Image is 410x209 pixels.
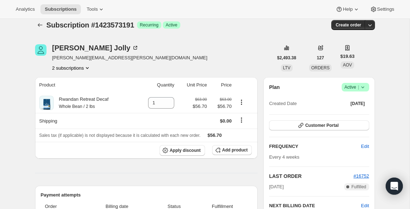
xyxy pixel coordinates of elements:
button: Subscriptions [40,4,81,14]
span: Active [166,22,177,28]
span: Created Date [269,100,297,107]
button: $2,493.38 [273,53,301,63]
span: [DATE] [351,101,365,106]
button: Subscriptions [35,20,45,30]
span: Help [343,6,352,12]
span: Add product [222,147,248,153]
span: Every 4 weeks [269,154,299,160]
button: Create order [331,20,365,30]
img: product img [39,96,54,110]
span: Subscriptions [45,6,77,12]
span: AOV [343,63,352,68]
span: Analytics [16,6,35,12]
button: Edit [357,141,373,152]
span: 127 [317,55,324,61]
button: Product actions [52,64,91,71]
span: Fulfilled [351,184,366,190]
h2: Plan [269,84,280,91]
div: Open Intercom Messenger [386,178,403,195]
span: ORDERS [311,65,330,70]
th: Product [35,77,136,93]
button: 127 [313,53,328,63]
span: Subscription #1423573191 [47,21,134,29]
button: Tools [82,4,109,14]
span: Tools [87,6,98,12]
span: $56.70 [208,133,222,138]
span: $2,493.38 [277,55,296,61]
button: Apply discount [160,145,205,156]
span: Create order [336,22,361,28]
small: Whole Bean / 2 lbs [59,104,95,109]
h2: FREQUENCY [269,143,361,150]
th: Quantity [136,77,176,93]
span: Recurring [140,22,158,28]
button: Settings [366,4,399,14]
span: [PERSON_NAME][EMAIL_ADDRESS][PERSON_NAME][DOMAIN_NAME] [52,54,208,61]
h2: LAST ORDER [269,173,353,180]
small: $63.00 [195,97,207,101]
span: LTV [283,65,291,70]
button: Analytics [11,4,39,14]
th: Shipping [35,113,136,129]
button: [DATE] [346,99,369,109]
small: $63.00 [220,97,231,101]
span: [DATE] [269,183,284,190]
span: Sales tax (if applicable) is not displayed because it is calculated with each new order. [39,133,201,138]
th: Unit Price [176,77,209,93]
button: Add product [212,145,252,155]
button: #16752 [353,173,369,180]
button: Help [331,4,364,14]
span: Mary Jolly [35,44,47,56]
span: Edit [361,143,369,150]
button: Customer Portal [269,120,369,130]
span: Active [345,84,366,91]
span: $56.70 [193,103,207,110]
span: Apply discount [170,148,201,153]
span: $0.00 [220,118,232,124]
span: $56.70 [211,103,231,110]
span: Settings [377,6,394,12]
h2: Payment attempts [41,191,252,199]
div: [PERSON_NAME] Jolly [52,44,139,51]
div: Rwandan Retreat Decaf [54,96,109,110]
th: Price [209,77,234,93]
span: Customer Portal [305,123,338,128]
span: $19.63 [340,53,355,60]
button: Shipping actions [236,116,247,124]
button: Product actions [236,98,247,106]
a: #16752 [353,173,369,179]
span: | [358,84,359,90]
